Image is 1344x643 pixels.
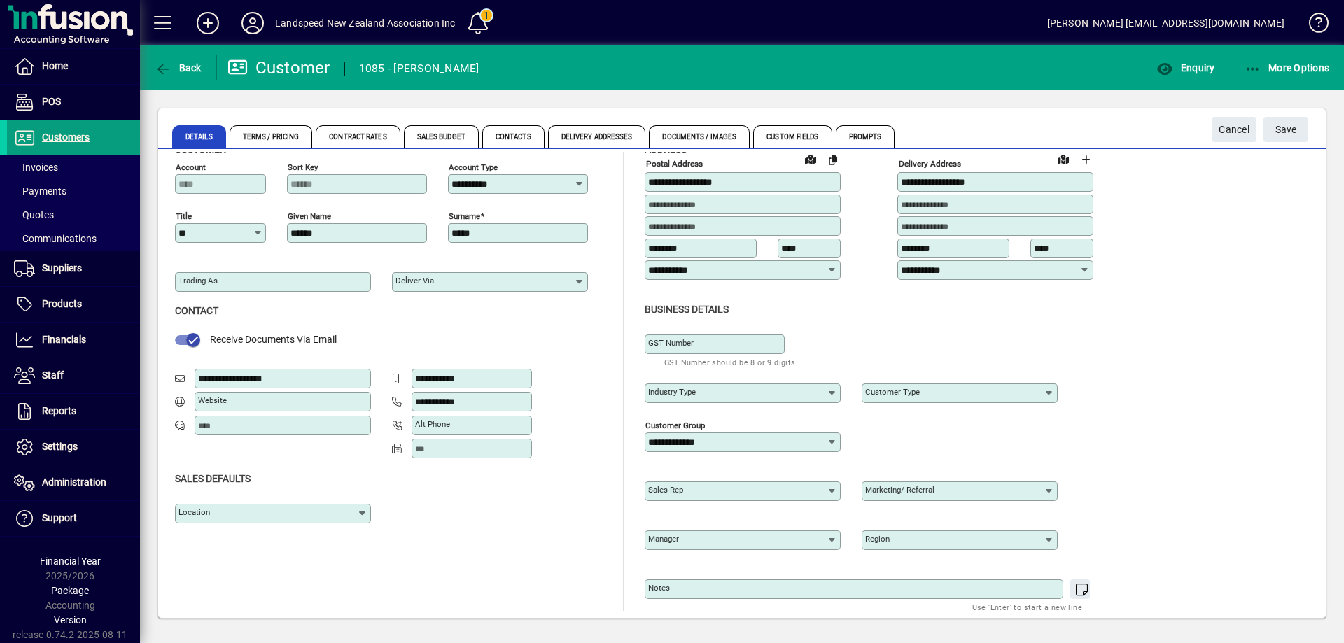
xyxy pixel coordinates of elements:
mat-label: Alt Phone [415,419,450,429]
a: Financials [7,323,140,358]
mat-label: Customer type [865,387,920,397]
a: Support [7,501,140,536]
mat-label: Sales rep [648,485,683,495]
span: Home [42,60,68,71]
span: Financial Year [40,556,101,567]
a: Payments [7,179,140,203]
mat-label: Notes [648,583,670,593]
a: View on map [1052,148,1074,170]
span: Version [54,614,87,626]
a: Quotes [7,203,140,227]
span: POS [42,96,61,107]
mat-label: Sort key [288,162,318,172]
span: Sales defaults [175,473,251,484]
span: Staff [42,369,64,381]
div: Landspeed New Zealand Association Inc [275,12,455,34]
span: Reports [42,405,76,416]
mat-label: Website [198,395,227,405]
a: View on map [799,148,822,170]
span: Back [155,62,202,73]
span: Delivery Addresses [548,125,646,148]
mat-hint: Use 'Enter' to start a new line [972,599,1082,615]
a: Administration [7,465,140,500]
span: S [1275,124,1281,135]
button: Enquiry [1153,55,1218,80]
span: Quotes [14,209,54,220]
a: Products [7,287,140,322]
span: Receive Documents Via Email [210,334,337,345]
span: Custom Fields [753,125,832,148]
span: Contact [175,305,218,316]
span: Financials [42,334,86,345]
mat-label: Deliver via [395,276,434,285]
button: Cancel [1212,117,1256,142]
span: Enquiry [1156,62,1214,73]
span: ave [1275,118,1297,141]
button: Choose address [1074,148,1097,171]
span: Package [51,585,89,596]
a: Suppliers [7,251,140,286]
span: More Options [1245,62,1330,73]
button: Save [1263,117,1308,142]
a: Invoices [7,155,140,179]
div: 1085 - [PERSON_NAME] [359,57,479,80]
span: Prompts [836,125,895,148]
span: Cancel [1219,118,1249,141]
mat-label: Marketing/ Referral [865,485,934,495]
span: Payments [14,185,66,197]
span: Settings [42,441,78,452]
span: Business details [645,304,729,315]
mat-label: Given name [288,211,331,221]
a: Communications [7,227,140,250]
a: Staff [7,358,140,393]
mat-label: Manager [648,534,679,544]
mat-label: Customer group [645,420,705,430]
button: More Options [1241,55,1333,80]
app-page-header-button: Back [140,55,217,80]
div: Customer [227,57,330,79]
a: Reports [7,394,140,429]
span: Communications [14,233,97,244]
span: Contract Rates [316,125,400,148]
a: Settings [7,430,140,465]
span: Products [42,298,82,309]
button: Copy to Delivery address [822,148,844,171]
span: Terms / Pricing [230,125,313,148]
button: Profile [230,10,275,36]
span: Documents / Images [649,125,750,148]
mat-label: Industry type [648,387,696,397]
span: Customers [42,132,90,143]
span: Details [172,125,226,148]
a: Knowledge Base [1298,3,1326,48]
span: Invoices [14,162,58,173]
a: POS [7,85,140,120]
mat-label: Location [178,507,210,517]
mat-label: Region [865,534,890,544]
mat-label: Title [176,211,192,221]
span: Sales Budget [404,125,479,148]
mat-label: Account Type [449,162,498,172]
mat-label: Account [176,162,206,172]
mat-label: Trading as [178,276,218,285]
button: Add [185,10,230,36]
span: Suppliers [42,262,82,274]
mat-label: GST Number [648,338,694,348]
span: Administration [42,476,106,488]
span: Support [42,512,77,523]
div: [PERSON_NAME] [EMAIL_ADDRESS][DOMAIN_NAME] [1047,12,1284,34]
mat-label: Surname [449,211,480,221]
a: Home [7,49,140,84]
span: Contacts [482,125,545,148]
button: Back [151,55,205,80]
mat-hint: GST Number should be 8 or 9 digits [664,354,796,370]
